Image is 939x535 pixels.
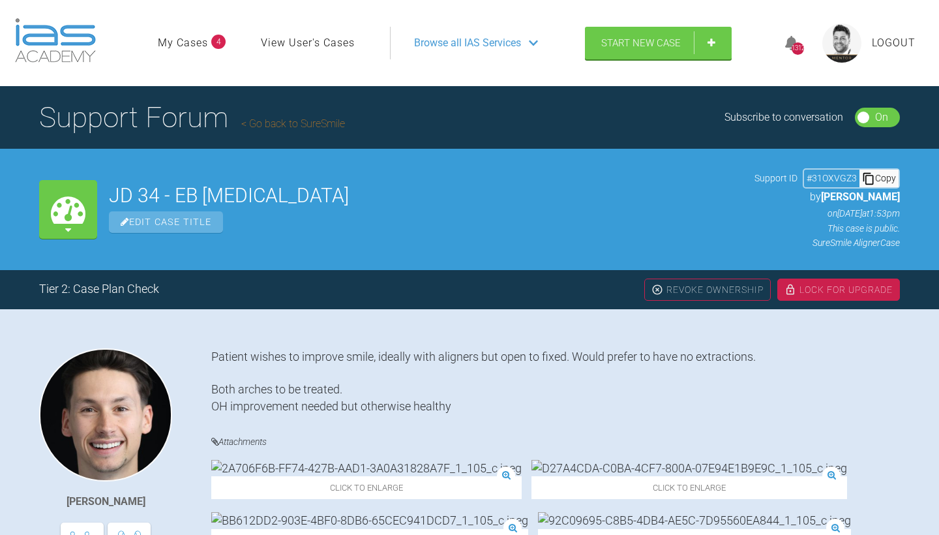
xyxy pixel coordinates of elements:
[67,493,145,510] div: [PERSON_NAME]
[754,189,900,206] p: by
[211,434,900,450] h4: Attachments
[859,170,899,187] div: Copy
[821,191,900,203] span: [PERSON_NAME]
[804,171,859,185] div: # 31OXVGZ3
[531,476,847,499] span: Click to enlarge
[109,211,223,233] span: Edit Case Title
[754,236,900,250] p: SureSmile Aligner Case
[211,348,900,414] div: Patient wishes to improve smile, ideally with aligners but open to fixed. Would prefer to have no...
[211,512,528,528] img: BB612DD2-903E-4BF0-8DB6-65CEC941DCD7_1_105_c.jpeg
[39,280,159,299] div: Tier 2: Case Plan Check
[531,460,847,476] img: D27A4CDA-C0BA-4CF7-800A-07E94E1B9E9C_1_105_c.jpeg
[754,171,797,185] span: Support ID
[585,27,732,59] a: Start New Case
[822,23,861,63] img: profile.png
[754,206,900,221] p: on [DATE] at 1:53pm
[601,37,681,49] span: Start New Case
[211,460,522,476] img: 2A706F6B-FF74-427B-AAD1-3A0A31828A7F_1_105_c.jpeg
[875,109,888,126] div: On
[211,35,226,49] span: 4
[777,279,900,301] div: Lock For Upgrade
[241,117,345,130] a: Go back to SureSmile
[211,476,522,499] span: Click to enlarge
[872,35,916,52] a: Logout
[724,109,843,126] div: Subscribe to conversation
[754,221,900,236] p: This case is public.
[792,42,804,55] div: 1312
[538,512,851,528] img: 92C09695-C8B5-4DB4-AE5C-7D95560EA844_1_105_c.jpeg
[39,95,345,140] h1: Support Forum
[414,35,521,52] span: Browse all IAS Services
[15,18,96,63] img: logo-light.3e3ef733.png
[784,284,796,296] img: lock.6dc949b6.svg
[644,279,771,301] div: Revoke Ownership
[109,186,743,206] h2: JD 34 - EB [MEDICAL_DATA]
[651,284,663,296] img: close.456c75e0.svg
[39,348,172,481] img: Jack Dowling
[158,35,208,52] a: My Cases
[261,35,355,52] a: View User's Cases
